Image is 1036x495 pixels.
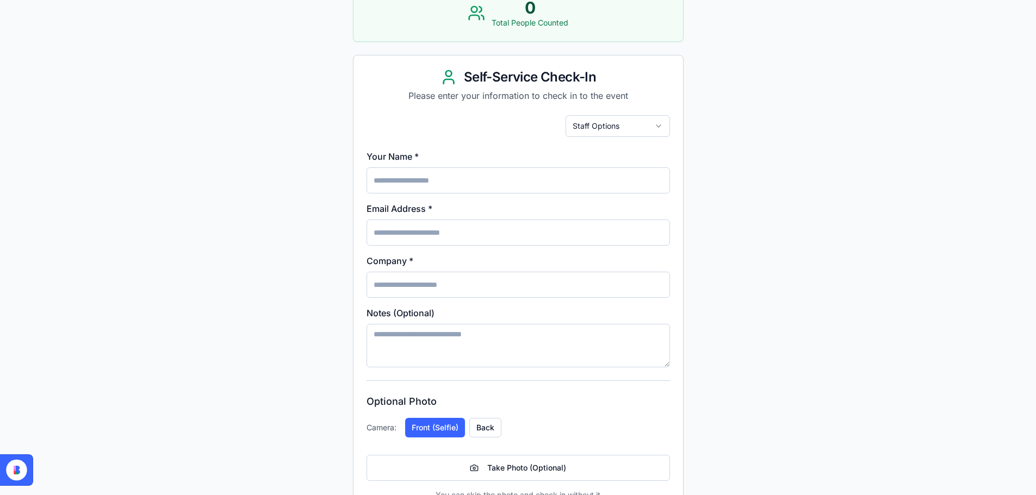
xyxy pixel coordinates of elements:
div: Total People Counted [492,17,568,28]
label: Notes (Optional) [367,308,435,318]
p: Please enter your information to check in to the event [367,89,670,102]
button: Take Photo (Optional) [367,455,670,481]
button: Back [469,418,501,437]
h3: Optional Photo [367,394,670,409]
span: Camera: [367,422,396,433]
label: Your Name * [367,151,419,162]
div: Self-Service Check-In [367,68,670,86]
label: Email Address * [367,203,432,214]
label: Company * [367,255,413,266]
button: Front (Selfie) [405,418,465,437]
